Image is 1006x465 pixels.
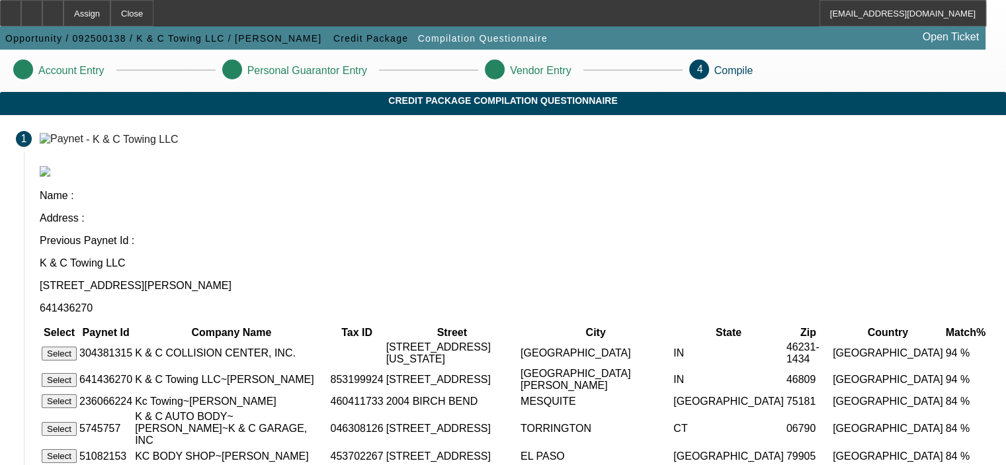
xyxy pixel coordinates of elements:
[917,26,984,48] a: Open Ticket
[134,367,328,392] td: K & C Towing LLC~[PERSON_NAME]
[386,341,519,366] td: [STREET_ADDRESS][US_STATE]
[40,257,990,269] p: K & C Towing LLC
[41,326,77,339] th: Select
[42,449,77,463] button: Select
[5,33,321,44] span: Opportunity / 092500138 / K & C Towing LLC / [PERSON_NAME]
[832,367,944,392] td: [GEOGRAPHIC_DATA]
[40,133,83,145] img: Paynet
[945,394,986,409] td: 84 %
[329,367,384,392] td: 853199924
[832,448,944,464] td: [GEOGRAPHIC_DATA]
[79,410,133,447] td: 5745757
[42,394,77,408] button: Select
[134,341,328,366] td: K & C COLLISION CENTER, INC.
[786,326,831,339] th: Zip
[786,341,831,366] td: 46231-1434
[40,235,990,247] p: Previous Paynet Id :
[329,410,384,447] td: 046308126
[134,394,328,409] td: Kc Towing~[PERSON_NAME]
[673,367,784,392] td: IN
[330,26,411,50] button: Credit Package
[42,373,77,387] button: Select
[79,367,133,392] td: 641436270
[329,394,384,409] td: 460411733
[832,410,944,447] td: [GEOGRAPHIC_DATA]
[40,166,50,177] img: paynet_logo.jpg
[945,326,986,339] th: Match%
[832,341,944,366] td: [GEOGRAPHIC_DATA]
[832,326,944,339] th: Country
[673,326,784,339] th: State
[520,326,671,339] th: City
[673,394,784,409] td: [GEOGRAPHIC_DATA]
[786,394,831,409] td: 75181
[945,410,986,447] td: 84 %
[697,63,703,75] span: 4
[21,133,27,145] span: 1
[42,422,77,436] button: Select
[832,394,944,409] td: [GEOGRAPHIC_DATA]
[386,410,519,447] td: [STREET_ADDRESS]
[386,394,519,409] td: 2004 BIRCH BEND
[786,410,831,447] td: 06790
[386,367,519,392] td: [STREET_ADDRESS]
[86,133,178,144] div: - K & C Towing LLC
[945,367,986,392] td: 94 %
[10,95,996,106] span: Credit Package Compilation Questionnaire
[40,280,990,292] p: [STREET_ADDRESS][PERSON_NAME]
[673,448,784,464] td: [GEOGRAPHIC_DATA]
[38,65,105,77] p: Account Entry
[134,448,328,464] td: KC BODY SHOP~[PERSON_NAME]
[329,326,384,339] th: Tax ID
[415,26,551,50] button: Compilation Questionnaire
[79,341,133,366] td: 304381315
[386,448,519,464] td: [STREET_ADDRESS]
[510,65,571,77] p: Vendor Entry
[520,341,671,366] td: [GEOGRAPHIC_DATA]
[79,326,133,339] th: Paynet Id
[134,410,328,447] td: K & C AUTO BODY~[PERSON_NAME]~K & C GARAGE, INC
[673,410,784,447] td: CT
[247,65,367,77] p: Personal Guarantor Entry
[520,367,671,392] td: [GEOGRAPHIC_DATA][PERSON_NAME]
[520,410,671,447] td: TORRINGTON
[42,347,77,360] button: Select
[786,367,831,392] td: 46809
[329,448,384,464] td: 453702267
[386,326,519,339] th: Street
[40,212,990,224] p: Address :
[945,448,986,464] td: 84 %
[333,33,408,44] span: Credit Package
[40,302,990,314] p: 641436270
[714,65,753,77] p: Compile
[520,448,671,464] td: EL PASO
[418,33,548,44] span: Compilation Questionnaire
[786,448,831,464] td: 79905
[79,394,133,409] td: 236066224
[673,341,784,366] td: IN
[945,341,986,366] td: 94 %
[134,326,328,339] th: Company Name
[520,394,671,409] td: MESQUITE
[40,190,990,202] p: Name :
[79,448,133,464] td: 51082153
